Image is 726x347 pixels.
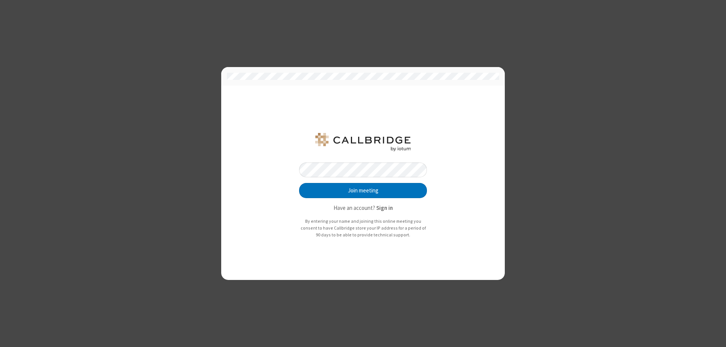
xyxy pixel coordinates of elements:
p: Have an account? [299,204,427,213]
strong: Sign in [376,204,393,211]
p: By entering your name and joining this online meeting you consent to have Callbridge store your I... [299,218,427,238]
button: Join meeting [299,183,427,198]
button: Sign in [376,204,393,213]
img: QA Selenium DO NOT DELETE OR CHANGE [314,133,412,151]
